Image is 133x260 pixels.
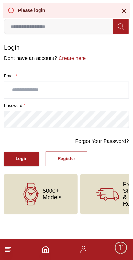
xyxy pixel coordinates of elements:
[4,43,129,52] h1: Login
[33,7,94,13] div: Time House Support
[46,152,87,166] button: Register
[57,56,86,61] a: Create here
[114,241,128,255] div: Chat Widget
[9,187,95,217] span: Hey there! Need help finding the perfect watch? I'm here if you have any questions or need a quic...
[5,174,133,181] div: Time House Support
[35,186,41,193] em: Blush
[58,155,75,163] div: Register
[4,73,129,79] label: Email
[4,55,129,62] p: Dont have an account?
[75,138,129,145] a: Forgot Your Password?
[4,102,129,109] label: password
[42,246,50,254] a: Home
[18,4,29,15] img: Profile picture of Time House Support
[4,152,39,166] button: Login
[117,3,130,16] em: Minimize
[3,3,16,16] em: Back
[85,214,101,218] span: 01:23 PM
[18,7,45,14] div: Please login
[16,155,28,163] div: Login
[43,188,61,201] span: 5000+ Models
